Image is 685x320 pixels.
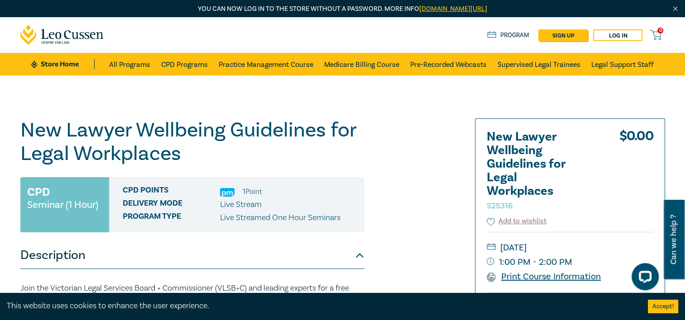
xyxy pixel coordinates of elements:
img: Close [671,5,679,13]
a: [DOMAIN_NAME][URL] [419,5,487,13]
li: 1 Point [243,186,262,198]
a: Medicare Billing Course [324,53,399,75]
button: Add to wishlist [487,216,547,226]
a: Log in [593,29,642,41]
p: You can now log in to the store without a password. More info [20,4,665,14]
small: Seminar (1 Hour) [27,200,98,209]
button: Accept cookies [648,300,678,313]
a: CPD Programs [161,53,208,75]
span: CPD Points [123,186,220,198]
h2: New Lawyer Wellbeing Guidelines for Legal Workplaces [487,130,586,212]
a: sign up [538,29,588,41]
a: Practice Management Course [219,53,313,75]
small: S25316 [487,201,513,211]
span: Live Stream [220,199,262,210]
a: Print Course Information [487,271,601,282]
img: Practice Management & Business Skills [220,188,235,197]
div: This website uses cookies to enhance the user experience. [7,300,634,312]
h1: New Lawyer Wellbeing Guidelines for Legal Workplaces [20,118,364,165]
p: Live Streamed One Hour Seminars [220,212,340,224]
small: [DATE] [487,240,653,255]
span: Can we help ? [669,205,678,274]
span: Delivery Mode [123,199,220,211]
small: 1:00 PM - 2:00 PM [487,255,653,269]
a: Store Home [31,59,94,69]
div: $ 0.00 [619,130,653,216]
button: Description [20,242,364,269]
a: Program [487,30,529,40]
span: 0 [657,28,663,33]
span: Program type [123,212,220,224]
a: Supervised Legal Trainees [498,53,580,75]
a: Pre-Recorded Webcasts [410,53,487,75]
h3: CPD [27,184,50,200]
iframe: LiveChat chat widget [624,259,662,297]
a: All Programs [109,53,150,75]
a: Legal Support Staff [591,53,654,75]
